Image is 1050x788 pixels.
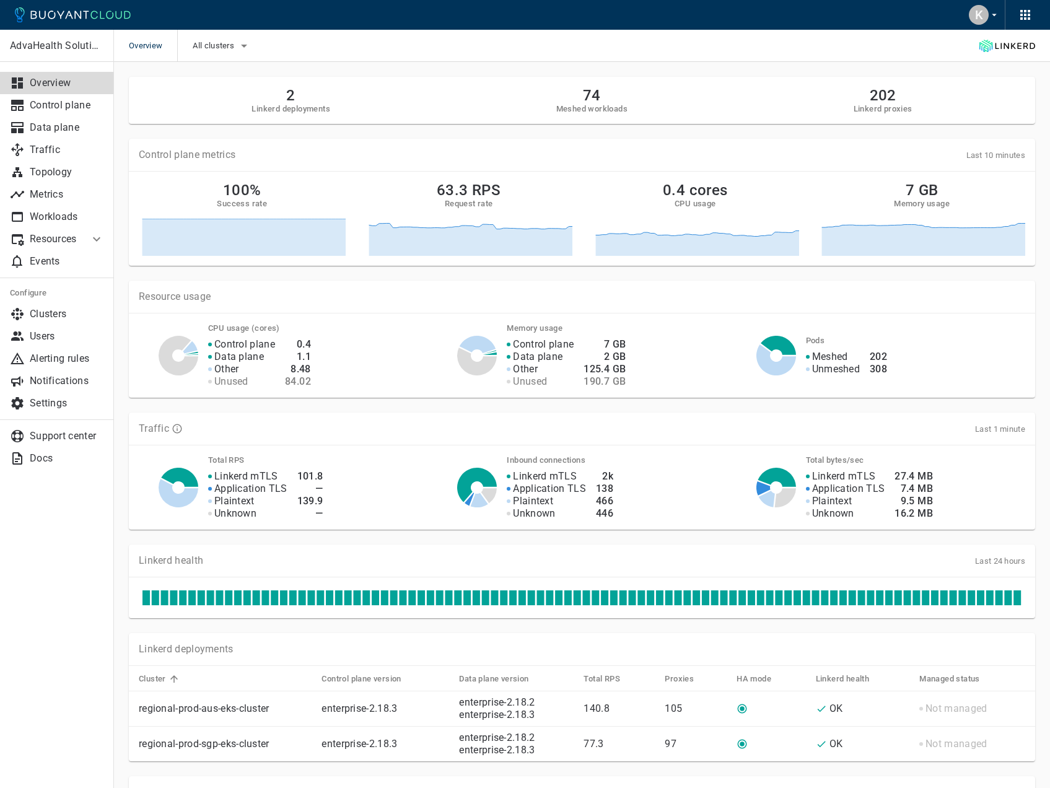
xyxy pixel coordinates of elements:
p: Metrics [30,188,104,201]
p: Unknown [214,507,256,520]
a: enterprise-2.18.3 [322,738,397,750]
div: K [969,5,989,25]
span: Linkerd health [816,673,886,685]
h5: Configure [10,288,104,298]
p: regional-prod-aus-eks-cluster [139,703,312,715]
h4: 101.8 [297,470,323,483]
p: Not managed [925,703,987,715]
p: 97 [665,738,727,750]
p: Resources [30,233,79,245]
h2: 202 [854,87,912,104]
p: Data plane [513,351,562,363]
span: Overview [129,30,177,62]
svg: TLS data is compiled from traffic seen by Linkerd proxies. RPS and TCP bytes reflect both inbound... [172,423,183,434]
p: Linkerd mTLS [513,470,577,483]
p: OK [829,703,843,715]
p: Plaintext [513,495,553,507]
h4: 27.4 MB [895,470,933,483]
p: Settings [30,397,104,409]
p: Traffic [30,144,104,156]
p: Application TLS [513,483,586,495]
h5: Request rate [445,199,493,209]
p: Unknown [513,507,555,520]
h4: 0.4 [285,338,311,351]
h5: Control plane version [322,674,401,684]
p: Users [30,330,104,343]
span: Last 24 hours [975,556,1025,566]
p: Control plane [214,338,275,351]
p: Docs [30,452,104,465]
h4: 125.4 GB [584,363,626,375]
h4: 84.02 [285,375,311,388]
p: Topology [30,166,104,178]
p: Plaintext [812,495,852,507]
p: Workloads [30,211,104,223]
h2: 74 [556,87,628,104]
p: Application TLS [214,483,287,495]
p: Notifications [30,375,104,387]
h4: 2k [596,470,613,483]
p: Unused [513,375,547,388]
span: HA mode [737,673,787,685]
h2: 63.3 RPS [437,182,501,199]
span: Data plane version [459,673,545,685]
h2: 2 [252,87,330,104]
h4: 446 [596,507,613,520]
p: Other [214,363,239,375]
h5: Managed status [919,674,980,684]
h4: 202 [870,351,887,363]
a: 0.4 coresCPU usage [592,182,799,256]
p: Meshed [812,351,848,363]
a: 100%Success rate [139,182,346,256]
p: Linkerd health [139,554,203,567]
h4: 9.5 MB [895,495,933,507]
a: enterprise-2.18.3 [459,709,535,720]
h5: Total RPS [584,674,620,684]
h5: CPU usage [675,199,716,209]
a: enterprise-2.18.2 [459,696,535,708]
h4: — [297,483,323,495]
p: 140.8 [584,703,655,715]
p: Data plane [30,121,104,134]
p: 77.3 [584,738,655,750]
a: enterprise-2.18.3 [322,703,397,714]
h4: 190.7 GB [584,375,626,388]
button: All clusters [193,37,252,55]
p: AdvaHealth Solutions [10,40,103,52]
span: Control plane version [322,673,417,685]
h5: Linkerd proxies [854,104,912,114]
a: enterprise-2.18.2 [459,732,535,743]
a: 7 GBMemory usage [818,182,1025,256]
p: Control plane metrics [139,149,235,161]
span: Last 10 minutes [966,151,1026,160]
p: regional-prod-sgp-eks-cluster [139,738,312,750]
p: 105 [665,703,727,715]
h4: 7 GB [584,338,626,351]
h5: Linkerd health [816,674,870,684]
h5: Data plane version [459,674,528,684]
h5: Proxies [665,674,694,684]
p: Control plane [513,338,574,351]
h5: Memory usage [894,199,950,209]
p: Not managed [925,738,987,750]
p: Data plane [214,351,264,363]
span: Cluster [139,673,182,685]
h5: Cluster [139,674,166,684]
p: Linkerd mTLS [214,470,278,483]
h4: 138 [596,483,613,495]
span: Proxies [665,673,710,685]
h2: 100% [223,182,261,199]
p: Support center [30,430,104,442]
p: Traffic [139,422,169,435]
p: Alerting rules [30,352,104,365]
h2: 7 GB [906,182,938,199]
h5: Success rate [217,199,267,209]
span: Managed status [919,673,996,685]
p: Linkerd deployments [139,643,234,655]
p: Overview [30,77,104,89]
span: Total RPS [584,673,636,685]
h4: 2 GB [584,351,626,363]
h4: 308 [870,363,887,375]
h4: 7.4 MB [895,483,933,495]
h4: 466 [596,495,613,507]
